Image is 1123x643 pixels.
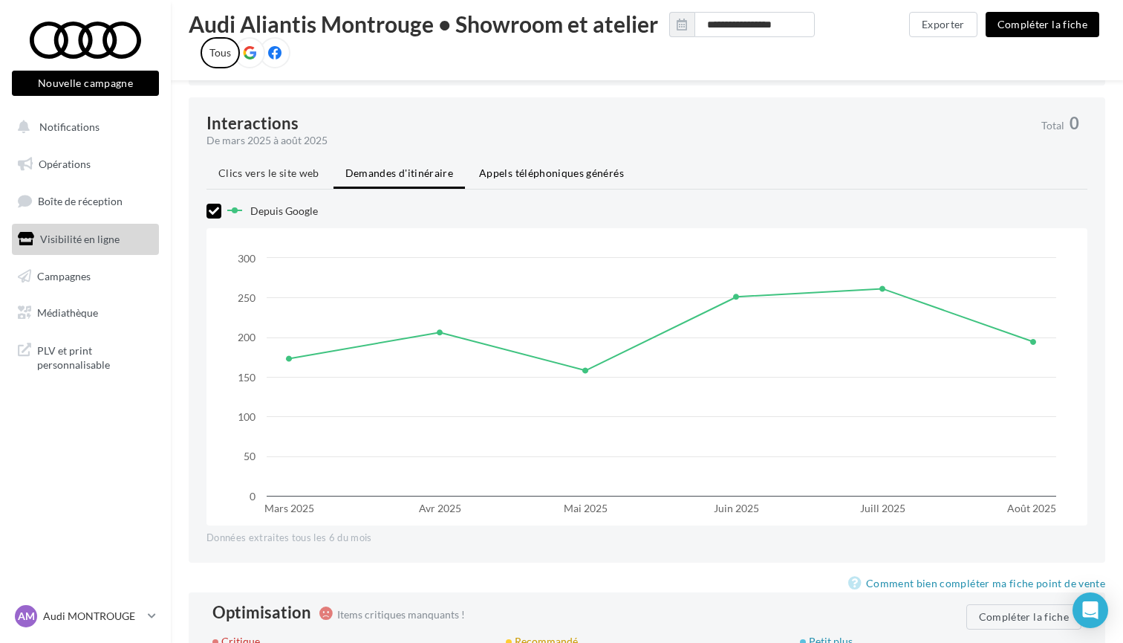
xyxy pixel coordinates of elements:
[37,269,91,282] span: Campagnes
[264,502,314,514] text: Mars 2025
[39,120,100,133] span: Notifications
[9,224,162,255] a: Visibilité en ligne
[40,233,120,245] span: Visibilité en ligne
[909,12,977,37] button: Exporter
[1070,115,1079,132] span: 0
[1007,502,1056,514] text: Août 2025
[238,331,255,343] text: 200
[714,502,759,514] text: Juin 2025
[18,609,35,624] span: AM
[238,371,255,384] text: 150
[1041,120,1064,131] span: Total
[43,609,142,624] p: Audi MONTROUGE
[238,291,255,304] text: 250
[206,133,1029,148] div: De mars 2025 à août 2025
[9,297,162,329] a: Médiathèque
[12,602,159,630] a: AM Audi MONTROUGE
[966,604,1081,630] button: Compléter la fiche
[206,531,1087,545] div: Données extraites tous les 6 du mois
[980,17,1105,30] a: Compléter la fiche
[9,261,162,292] a: Campagnes
[9,112,156,143] button: Notifications
[848,575,1105,592] a: Comment bien compléter ma fiche point de vente
[212,604,311,621] div: Optimisation
[238,410,255,423] text: 100
[201,37,240,68] label: Tous
[218,167,319,179] span: Clics vers le site web
[189,13,658,35] span: Audi Aliantis Montrouge • Showroom et atelier
[12,71,159,96] button: Nouvelle campagne
[479,167,624,179] span: Appels téléphoniques générés
[37,306,98,319] span: Médiathèque
[238,252,255,265] text: 300
[39,158,91,170] span: Opérations
[986,12,1099,37] button: Compléter la fiche
[244,450,255,462] text: 50
[337,608,465,621] span: Items critiques manquants !
[9,185,162,217] a: Boîte de réception
[860,502,905,514] text: Juill 2025
[250,204,318,217] span: Depuis Google
[38,195,123,207] span: Boîte de réception
[9,149,162,180] a: Opérations
[37,340,153,372] span: PLV et print personnalisable
[206,115,299,132] div: Interactions
[564,502,608,514] text: Mai 2025
[250,490,255,503] text: 0
[9,335,162,378] a: PLV et print personnalisable
[1072,592,1108,628] div: Open Intercom Messenger
[419,502,461,514] text: Avr 2025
